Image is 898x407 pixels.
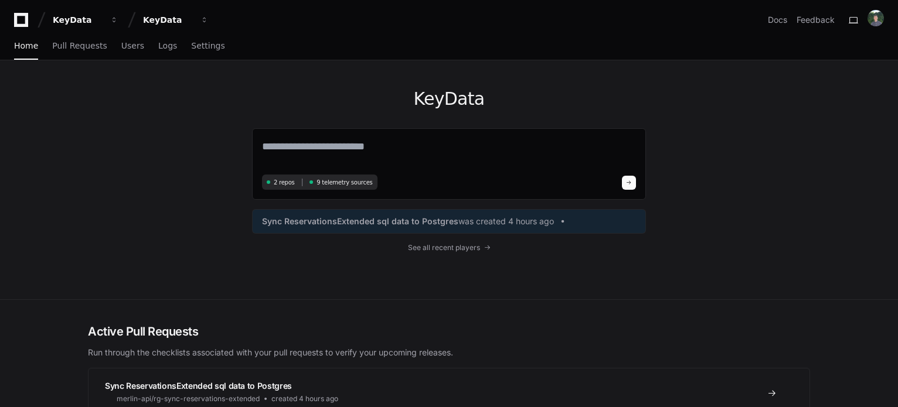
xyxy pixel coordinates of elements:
[317,178,372,187] span: 9 telemetry sources
[52,42,107,49] span: Pull Requests
[458,216,554,227] span: was created 4 hours ago
[797,14,835,26] button: Feedback
[52,33,107,60] a: Pull Requests
[48,9,123,30] button: KeyData
[14,42,38,49] span: Home
[868,10,884,26] img: ACg8ocIEeX9Vk0svEYpAPFDMhL7Mv5bLkXnhBMfxk4uwyZXLFApZsA=s96-c
[191,33,224,60] a: Settings
[53,14,103,26] div: KeyData
[88,347,810,358] p: Run through the checklists associated with your pull requests to verify your upcoming releases.
[158,33,177,60] a: Logs
[274,178,295,187] span: 2 repos
[252,88,646,110] h1: KeyData
[191,42,224,49] span: Settings
[14,33,38,60] a: Home
[768,14,787,26] a: Docs
[408,243,480,252] span: See all recent players
[138,9,213,30] button: KeyData
[262,216,636,227] a: Sync ReservationsExtended sql data to Postgreswas created 4 hours ago
[121,33,144,60] a: Users
[271,394,338,403] span: created 4 hours ago
[860,368,892,400] iframe: Open customer support
[88,323,810,340] h2: Active Pull Requests
[117,394,260,403] span: merlin-api/rg-sync-reservations-extended
[121,42,144,49] span: Users
[158,42,177,49] span: Logs
[105,381,292,391] span: Sync ReservationsExtended sql data to Postgres
[262,216,458,227] span: Sync ReservationsExtended sql data to Postgres
[252,243,646,252] a: See all recent players
[143,14,193,26] div: KeyData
